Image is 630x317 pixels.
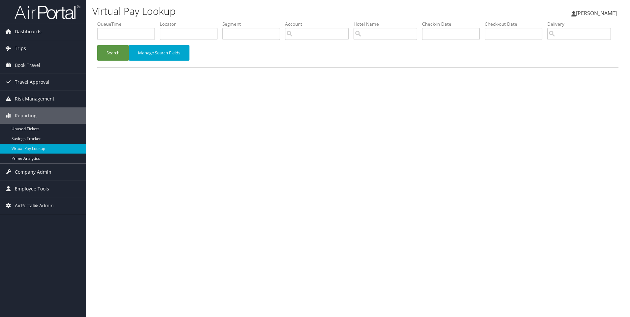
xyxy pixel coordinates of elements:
[129,45,189,61] button: Manage Search Fields
[15,197,54,214] span: AirPortal® Admin
[92,4,446,18] h1: Virtual Pay Lookup
[15,40,26,57] span: Trips
[485,21,547,27] label: Check-out Date
[15,164,51,180] span: Company Admin
[576,10,617,17] span: [PERSON_NAME]
[15,74,49,90] span: Travel Approval
[15,57,40,73] span: Book Travel
[285,21,354,27] label: Account
[15,181,49,197] span: Employee Tools
[15,91,54,107] span: Risk Management
[15,107,37,124] span: Reporting
[15,23,42,40] span: Dashboards
[97,45,129,61] button: Search
[547,21,616,27] label: Delivery
[97,21,160,27] label: QueueTime
[160,21,222,27] label: Locator
[354,21,422,27] label: Hotel Name
[222,21,285,27] label: Segment
[422,21,485,27] label: Check-in Date
[14,4,80,20] img: airportal-logo.png
[571,3,623,23] a: [PERSON_NAME]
